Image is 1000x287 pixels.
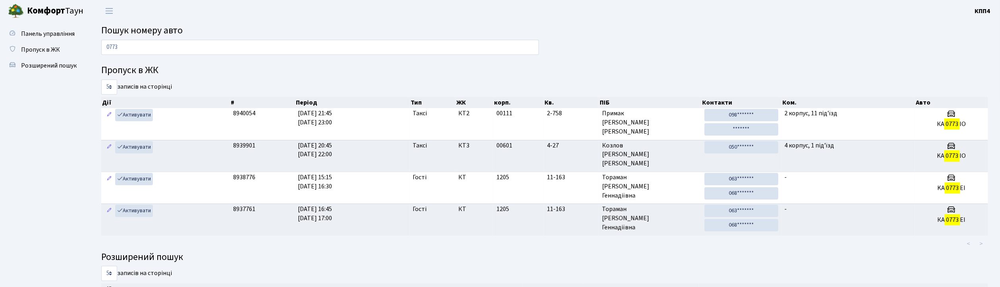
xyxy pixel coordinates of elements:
a: КПП4 [975,6,990,16]
span: 8939901 [233,141,255,150]
span: Пошук номеру авто [101,23,183,37]
span: 00601 [496,141,512,150]
span: 00111 [496,109,512,118]
span: КТ [459,205,490,214]
span: 1205 [496,173,509,182]
a: Панель управління [4,26,83,42]
th: Кв. [544,97,599,108]
mark: 0773 [944,118,959,130]
span: 8937761 [233,205,255,213]
span: КТ [459,173,490,182]
select: записів на сторінці [101,266,117,281]
a: Активувати [115,109,153,121]
span: КТ3 [459,141,490,150]
th: Період [295,97,410,108]
mark: 0773 [945,182,960,194]
th: Ком. [782,97,915,108]
span: 2 корпус, 11 під'їзд [785,109,838,118]
a: Пропуск в ЖК [4,42,83,58]
span: Тораман [PERSON_NAME] Геннадіївна [602,173,698,200]
a: Активувати [115,205,153,217]
th: корп. [493,97,544,108]
span: 4 корпус, 1 під'їзд [785,141,834,150]
th: ЖК [456,97,493,108]
h5: KA IO [918,152,985,160]
button: Переключити навігацію [99,4,119,17]
span: Панель управління [21,29,75,38]
h5: KA EI [918,184,985,192]
label: записів на сторінці [101,80,172,95]
span: 1205 [496,205,509,213]
a: Редагувати [104,173,114,185]
span: Тораман [PERSON_NAME] Геннадіївна [602,205,698,232]
span: Гості [413,205,427,214]
span: Таун [27,4,83,18]
a: Розширений пошук [4,58,83,74]
span: [DATE] 21:45 [DATE] 23:00 [298,109,332,127]
span: 2-758 [547,109,596,118]
span: Примак [PERSON_NAME] [PERSON_NAME] [602,109,698,136]
h4: Розширений пошук [101,252,988,263]
th: Контакти [701,97,782,108]
a: Редагувати [104,205,114,217]
a: Редагувати [104,141,114,153]
th: Авто [915,97,988,108]
h5: КА ЕІ [918,216,985,224]
h4: Пропуск в ЖК [101,65,988,76]
span: - [785,205,787,213]
h5: КА ІО [918,120,985,128]
select: записів на сторінці [101,80,117,95]
span: [DATE] 15:15 [DATE] 16:30 [298,173,332,191]
span: Пропуск в ЖК [21,45,60,54]
span: - [785,173,787,182]
span: Гості [413,173,427,182]
th: Тип [410,97,456,108]
a: Активувати [115,141,153,153]
span: 8938776 [233,173,255,182]
th: Дії [101,97,230,108]
b: Комфорт [27,4,65,17]
span: 8940054 [233,109,255,118]
th: ПІБ [599,97,701,108]
span: Козлов [PERSON_NAME] [PERSON_NAME] [602,141,698,169]
input: Пошук [101,40,539,55]
span: 11-163 [547,205,596,214]
span: [DATE] 16:45 [DATE] 17:00 [298,205,332,223]
b: КПП4 [975,7,990,16]
span: [DATE] 20:45 [DATE] 22:00 [298,141,332,159]
mark: 0773 [945,214,960,225]
span: Таксі [413,109,427,118]
span: Розширений пошук [21,61,77,70]
label: записів на сторінці [101,266,172,281]
span: Таксі [413,141,427,150]
mark: 0773 [944,150,959,161]
span: 11-163 [547,173,596,182]
img: logo.png [8,3,24,19]
span: 4-27 [547,141,596,150]
th: # [230,97,295,108]
a: Редагувати [104,109,114,121]
a: Активувати [115,173,153,185]
span: КТ2 [459,109,490,118]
